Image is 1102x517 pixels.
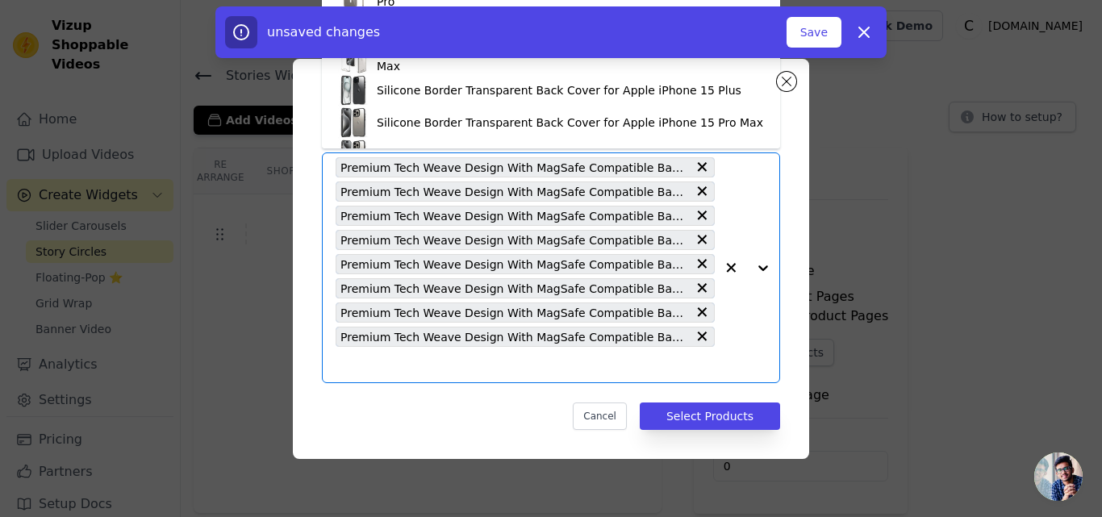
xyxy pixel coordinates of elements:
img: product thumbnail [338,74,370,106]
span: unsaved changes [267,24,380,40]
div: Silicone Border Transparent Back Cover for Apple iPhone 15 Pro [377,147,737,163]
div: Open chat [1034,452,1083,501]
button: Select Products [640,402,780,430]
span: Premium Tech Weave Design With MagSafe Compatible Back Case For Apple iPhone 15 Pro Max [340,255,687,273]
img: product thumbnail [338,139,370,171]
span: Premium Tech Weave Design With MagSafe Compatible Back Case For Apple iPhone 14 [340,158,687,177]
span: Premium Tech Weave Design With MagSafe Compatible Back Case For Apple iPhone 15 Plus [340,231,687,249]
span: Premium Tech Weave Design With MagSafe Compatible Back Case For Apple iPhone 15 [340,206,687,225]
button: Close modal [777,72,796,91]
span: Premium Tech Weave Design With MagSafe Compatible Back Case For Apple iPhone 16 Pro [340,279,687,298]
button: Cancel [573,402,627,430]
span: Premium Tech Weave Design With MagSafe Compatible Back Case For Apple iPhone 16 [340,327,687,346]
div: Silicone Border Transparent Back Cover for Apple iPhone 15 Pro Max [377,115,763,131]
div: Silicone Border Transparent Back Cover for Apple iPhone 15 Plus [377,82,741,98]
button: Save [787,17,841,48]
span: Premium Tech Weave Design With MagSafe Compatible Back Case For Apple iPhone 14 Plus [340,182,687,201]
img: product thumbnail [338,106,370,139]
span: Premium Tech Weave Design With MagSafe Compatible Back Case For Apple iPhone 16 Pro Max [340,303,687,322]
